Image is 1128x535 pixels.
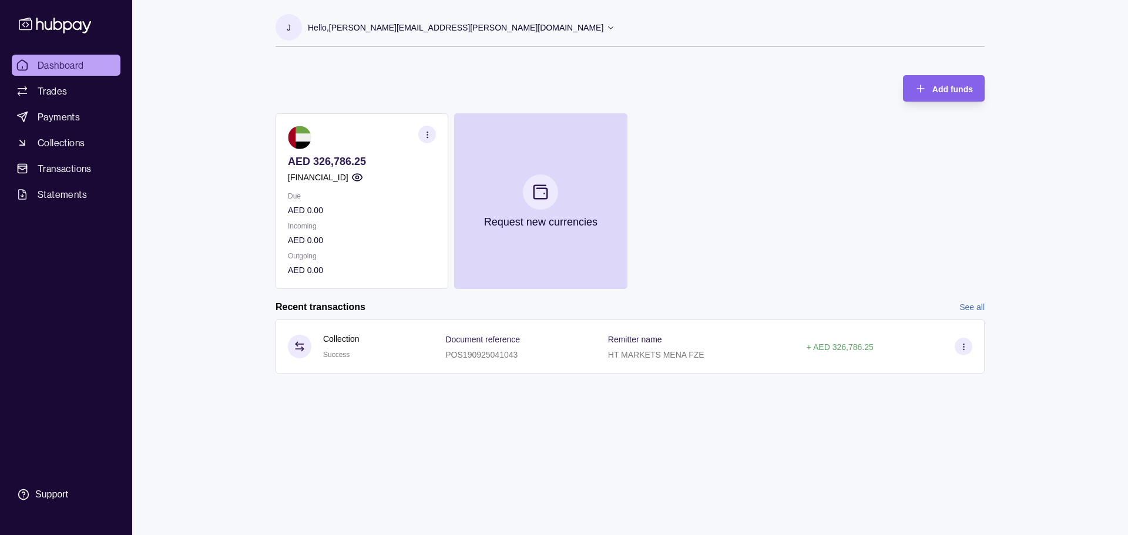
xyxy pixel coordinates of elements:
[288,220,436,233] p: Incoming
[445,335,520,344] p: Document reference
[38,136,85,150] span: Collections
[288,155,436,168] p: AED 326,786.25
[12,482,120,507] a: Support
[12,158,120,179] a: Transactions
[807,342,874,352] p: + AED 326,786.25
[38,187,87,201] span: Statements
[288,250,436,263] p: Outgoing
[454,113,627,289] button: Request new currencies
[308,21,603,34] p: Hello, [PERSON_NAME][EMAIL_ADDRESS][PERSON_NAME][DOMAIN_NAME]
[608,350,704,359] p: HT MARKETS MENA FZE
[288,204,436,217] p: AED 0.00
[12,55,120,76] a: Dashboard
[323,332,359,345] p: Collection
[12,80,120,102] a: Trades
[903,75,985,102] button: Add funds
[12,106,120,127] a: Payments
[12,184,120,205] a: Statements
[288,190,436,203] p: Due
[608,335,662,344] p: Remitter name
[38,84,67,98] span: Trades
[288,126,311,149] img: ae
[38,161,92,176] span: Transactions
[288,171,348,184] p: [FINANCIAL_ID]
[959,301,985,314] a: See all
[35,488,68,501] div: Support
[287,21,291,34] p: J
[38,58,84,72] span: Dashboard
[38,110,80,124] span: Payments
[323,351,350,359] span: Success
[12,132,120,153] a: Collections
[445,350,518,359] p: POS190925041043
[288,234,436,247] p: AED 0.00
[484,216,597,228] p: Request new currencies
[276,301,365,314] h2: Recent transactions
[288,264,436,277] p: AED 0.00
[932,85,973,94] span: Add funds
